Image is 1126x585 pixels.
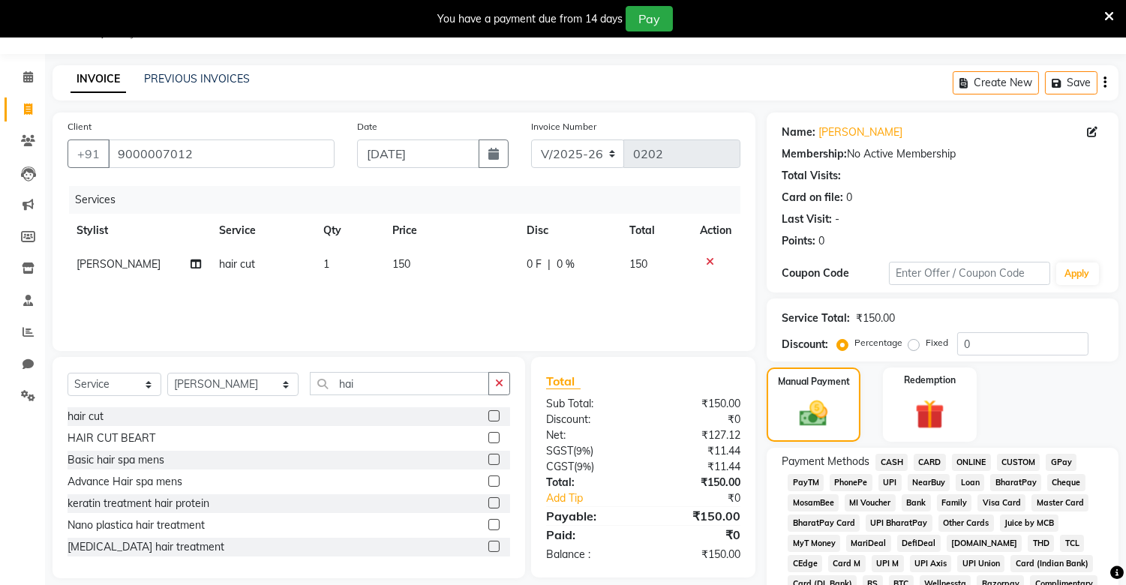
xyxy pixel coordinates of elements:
span: Family [937,494,972,511]
button: Save [1045,71,1097,94]
span: MariDeal [846,535,891,552]
div: keratin treatment hair protein [68,496,209,511]
span: [PERSON_NAME] [77,257,161,271]
span: 9% [577,460,591,472]
span: CGST [546,460,574,473]
th: Service [211,214,315,247]
div: Total: [535,475,644,490]
span: 150 [392,257,410,271]
div: 0 [846,190,852,205]
span: ONLINE [952,454,991,471]
span: 1 [323,257,329,271]
span: CEdge [788,555,822,572]
span: Card M [828,555,866,572]
span: 9% [576,445,590,457]
span: Master Card [1031,494,1088,511]
label: Percentage [854,336,902,349]
button: Pay [626,6,673,31]
div: Services [69,186,752,214]
a: INVOICE [71,66,126,93]
div: ₹0 [662,490,752,506]
div: ₹150.00 [644,507,752,525]
label: Manual Payment [778,375,850,388]
span: Total [546,373,581,389]
label: Fixed [926,336,948,349]
div: ₹150.00 [644,396,752,412]
span: hair cut [220,257,256,271]
div: ₹11.44 [644,459,752,475]
th: Disc [518,214,620,247]
span: UPI BharatPay [866,514,932,532]
div: Nano plastica hair treatment [68,517,205,533]
span: MI Voucher [845,494,896,511]
div: ( ) [535,459,644,475]
div: Advance Hair spa mens [68,474,182,490]
span: BharatPay Card [788,514,860,532]
div: ₹0 [644,526,752,544]
div: Payable: [535,507,644,525]
div: Paid: [535,526,644,544]
span: 0 F [527,256,542,272]
div: You have a payment due from 14 days [437,11,623,27]
label: Date [357,120,377,133]
button: Apply [1056,262,1099,285]
span: UPI [878,474,902,491]
span: 0 % [557,256,575,272]
span: Bank [902,494,931,511]
div: hair cut [68,409,104,424]
button: +91 [68,139,110,168]
div: ₹150.00 [644,475,752,490]
div: Sub Total: [535,396,644,412]
span: MosamBee [788,494,839,511]
div: 0 [818,233,824,249]
img: _gift.svg [906,396,953,433]
th: Action [691,214,740,247]
div: Last Visit: [782,211,832,227]
a: [PERSON_NAME] [818,124,902,140]
span: DefiDeal [897,535,941,552]
span: Other Cards [938,514,994,532]
span: THD [1028,535,1054,552]
div: ₹127.12 [644,427,752,443]
th: Price [383,214,518,247]
div: Total Visits: [782,168,841,184]
th: Qty [314,214,383,247]
span: | [548,256,551,272]
div: Coupon Code [782,265,889,281]
span: UPI Union [957,555,1004,572]
div: Name: [782,124,815,140]
div: [MEDICAL_DATA] hair treatment [68,539,224,555]
span: UPI M [872,555,904,572]
span: 150 [630,257,648,271]
div: No Active Membership [782,146,1103,162]
div: Balance : [535,547,644,562]
div: ( ) [535,443,644,459]
div: Service Total: [782,310,850,326]
div: Basic hair spa mens [68,452,164,468]
div: Points: [782,233,815,249]
input: Enter Offer / Coupon Code [889,262,1049,285]
span: Visa Card [977,494,1025,511]
input: Search by Name/Mobile/Email/Code [108,139,335,168]
span: GPay [1046,454,1076,471]
th: Stylist [68,214,211,247]
div: ₹11.44 [644,443,752,459]
div: Discount: [782,337,828,352]
div: - [835,211,839,227]
span: BharatPay [990,474,1041,491]
span: CUSTOM [997,454,1040,471]
span: PhonePe [830,474,872,491]
div: ₹150.00 [856,310,895,326]
span: [DOMAIN_NAME] [947,535,1022,552]
span: Juice by MCB [1000,514,1059,532]
div: ₹0 [644,412,752,427]
div: HAIR CUT BEART [68,430,155,446]
button: Create New [953,71,1039,94]
label: Client [68,120,92,133]
span: Cheque [1047,474,1085,491]
img: _cash.svg [791,397,836,430]
span: CARD [914,454,946,471]
span: CASH [875,454,908,471]
div: Card on file: [782,190,843,205]
span: SGST [546,444,573,457]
